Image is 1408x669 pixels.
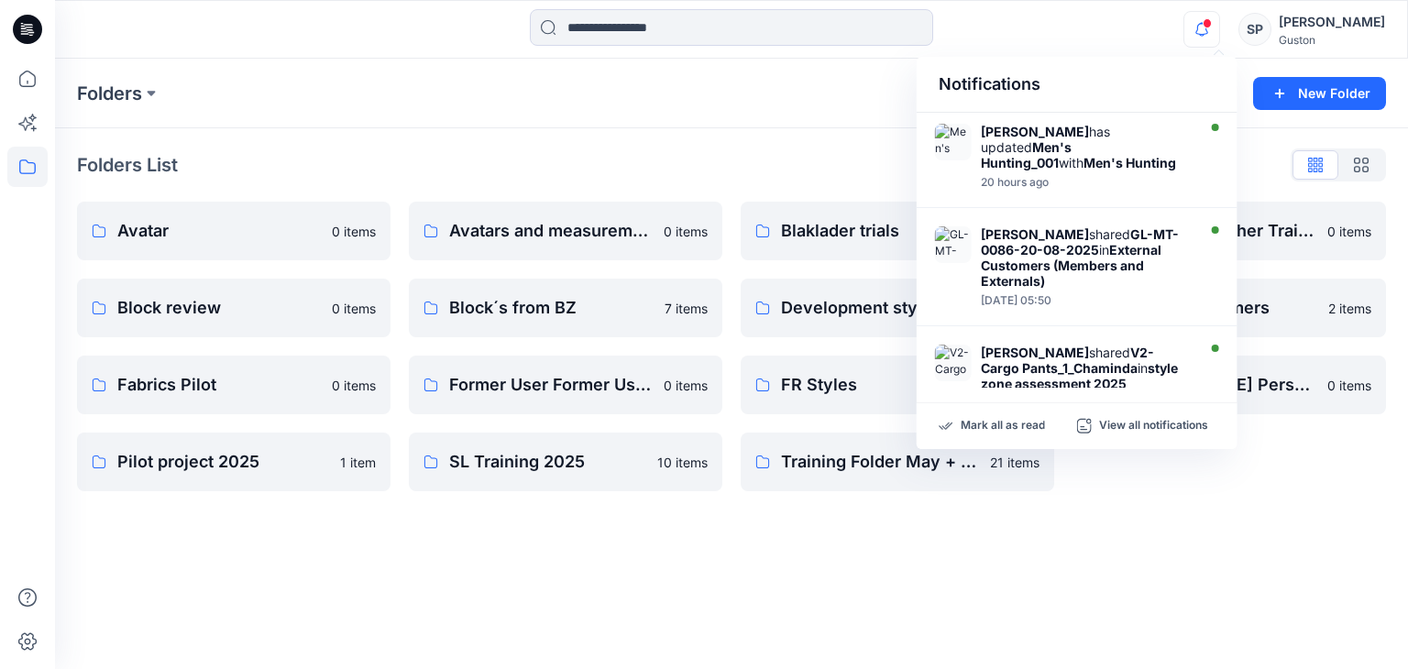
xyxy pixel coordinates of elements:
img: GL-MT-0086-20-08-2025 [935,226,972,263]
a: Development styles [DATE]1 item [741,279,1054,337]
p: Fabrics Pilot [117,372,321,398]
p: 0 items [664,222,708,241]
p: 0 items [664,376,708,395]
a: Avatars and measurement lists0 items [409,202,722,260]
a: Block´s from BZ7 items [409,279,722,337]
strong: GL-MT-0086-20-08-2025 [981,226,1179,258]
p: 10 items [657,453,708,472]
p: Blaklader trials [781,218,985,244]
div: Notifications [917,57,1237,113]
a: SL Training 202510 items [409,433,722,491]
button: New Folder [1253,77,1386,110]
a: Block review0 items [77,279,390,337]
p: Mark all as read [961,418,1045,434]
a: FR Styles1 item [741,356,1054,414]
div: Guston [1279,33,1385,47]
p: 0 items [1327,222,1371,241]
div: has updated with [981,124,1192,170]
p: 21 items [990,453,1039,472]
strong: V2-Cargo Pants_1_Chaminda [981,345,1154,376]
a: Training Folder May + [DATE]21 items [741,433,1054,491]
strong: [PERSON_NAME] [981,226,1089,242]
strong: [PERSON_NAME] [981,124,1089,139]
p: Former User Former User's Personal Zone [449,372,653,398]
div: Friday, August 22, 2025 05:50 [981,294,1192,307]
strong: Men's Hunting [1083,155,1176,170]
a: Blaklader trials2 items [741,202,1054,260]
p: Training Folder May + [DATE] [781,449,979,475]
p: Block´s from BZ [449,295,654,321]
p: Avatar [117,218,321,244]
img: Men's Hunting [935,124,972,160]
p: 2 items [1328,299,1371,318]
p: View all notifications [1099,418,1208,434]
p: 0 items [332,376,376,395]
p: 1 item [340,453,376,472]
p: 0 items [1327,376,1371,395]
strong: External Customers (Members and Externals) [981,242,1161,289]
p: FR Styles [781,372,993,398]
div: shared in [981,345,1192,407]
p: Block review [117,295,321,321]
p: Development styles [DATE] [781,295,993,321]
a: Avatar0 items [77,202,390,260]
p: 0 items [332,299,376,318]
a: Former User Former User's Personal Zone0 items [409,356,722,414]
strong: Men's Hunting_001 [981,139,1072,170]
a: Folders [77,81,142,106]
div: [PERSON_NAME] [1279,11,1385,33]
p: Avatars and measurement lists [449,218,653,244]
p: 0 items [332,222,376,241]
a: Pilot project 20251 item [77,433,390,491]
div: Monday, August 25, 2025 05:35 [981,176,1192,189]
strong: style zone assessment 2025 (Unknown) [981,360,1178,407]
p: 7 items [665,299,708,318]
p: SL Training 2025 [449,449,646,475]
img: V2-Cargo Pants_1_Chaminda [935,345,972,381]
strong: [PERSON_NAME] [981,345,1089,360]
div: SP [1238,13,1271,46]
p: Pilot project 2025 [117,449,329,475]
div: shared in [981,226,1192,289]
p: Folders List [77,151,178,179]
a: Fabrics Pilot0 items [77,356,390,414]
